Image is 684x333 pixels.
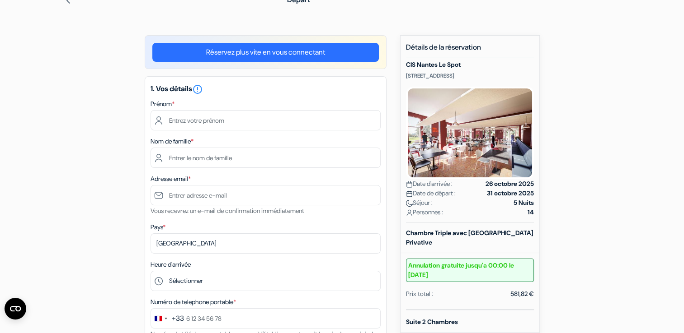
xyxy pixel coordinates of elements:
[406,72,534,79] p: [STREET_ADDRESS]
[151,207,304,215] small: Vous recevrez un e-mail de confirmation immédiatement
[406,190,413,197] img: calendar.svg
[151,99,175,109] label: Prénom
[406,179,453,189] span: Date d'arrivée :
[151,222,165,232] label: Pays
[151,84,381,95] h5: 1. Vos détails
[151,148,381,168] input: Entrer le nom de famille
[151,297,236,307] label: Numéro de telephone portable
[151,309,184,328] button: Change country, selected France (+33)
[406,318,458,326] b: Suite 2 Chambres
[406,189,456,198] span: Date de départ :
[528,208,534,217] strong: 14
[487,189,534,198] strong: 31 octobre 2025
[152,43,379,62] a: Réservez plus vite en vous connectant
[172,313,184,324] div: +33
[406,181,413,188] img: calendar.svg
[192,84,203,93] a: error_outline
[406,289,433,299] div: Prix total :
[151,308,381,328] input: 6 12 34 56 78
[406,208,443,217] span: Personnes :
[151,260,191,269] label: Heure d'arrivée
[151,174,191,184] label: Adresse email
[5,298,26,319] button: Ouvrir le widget CMP
[406,209,413,216] img: user_icon.svg
[406,229,533,246] b: Chambre Triple avec [GEOGRAPHIC_DATA] Privative
[486,179,534,189] strong: 26 octobre 2025
[406,259,534,282] small: Annulation gratuite jusqu'a 00:00 le [DATE]
[406,198,433,208] span: Séjour :
[192,84,203,95] i: error_outline
[151,137,193,146] label: Nom de famille
[406,61,534,69] h5: CIS Nantes Le Spot
[510,289,534,299] div: 581,82 €
[151,185,381,205] input: Entrer adresse e-mail
[514,198,534,208] strong: 5 Nuits
[406,43,534,57] h5: Détails de la réservation
[406,200,413,207] img: moon.svg
[151,110,381,130] input: Entrez votre prénom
